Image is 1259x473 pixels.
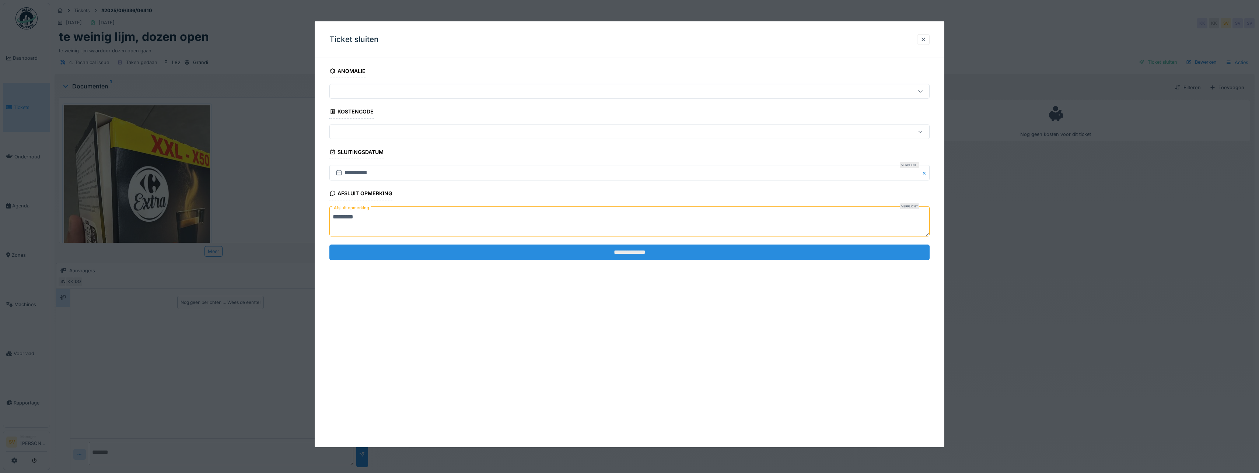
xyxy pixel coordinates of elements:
[329,106,374,119] div: Kostencode
[329,188,392,200] div: Afsluit opmerking
[329,35,379,44] h3: Ticket sluiten
[921,165,930,181] button: Close
[329,66,366,78] div: Anomalie
[332,203,371,213] label: Afsluit opmerking
[900,162,919,168] div: Verplicht
[900,203,919,209] div: Verplicht
[329,147,384,159] div: Sluitingsdatum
